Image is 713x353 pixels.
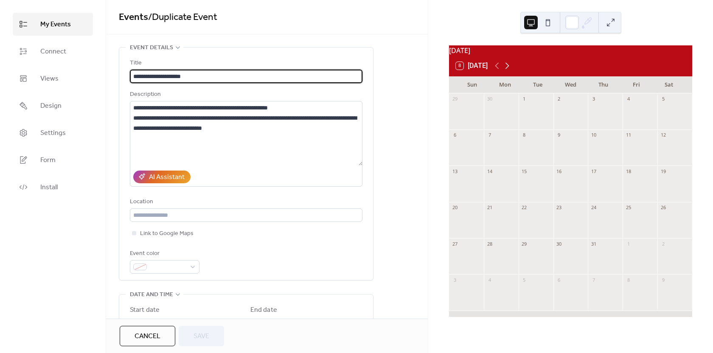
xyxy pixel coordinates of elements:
[488,76,521,93] div: Mon
[13,148,93,171] a: Form
[556,96,562,102] div: 2
[587,76,620,93] div: Thu
[130,90,361,100] div: Description
[521,168,528,174] div: 15
[660,205,666,211] div: 26
[13,94,93,117] a: Design
[40,20,71,30] span: My Events
[653,76,685,93] div: Sat
[120,326,175,346] button: Cancel
[130,197,361,207] div: Location
[40,155,56,165] span: Form
[312,317,325,327] span: Time
[40,128,66,138] span: Settings
[130,317,143,327] span: Date
[140,229,194,239] span: Link to Google Maps
[660,132,666,138] div: 12
[556,241,562,247] div: 30
[590,168,597,174] div: 17
[486,205,493,211] div: 21
[554,76,587,93] div: Wed
[556,205,562,211] div: 23
[521,205,528,211] div: 22
[486,168,493,174] div: 14
[660,277,666,283] div: 9
[250,305,277,315] div: End date
[148,8,217,27] span: / Duplicate Event
[40,182,58,193] span: Install
[452,96,458,102] div: 29
[130,290,173,300] span: Date and time
[590,132,597,138] div: 10
[13,67,93,90] a: Views
[486,132,493,138] div: 7
[556,168,562,174] div: 16
[456,76,488,93] div: Sun
[521,132,528,138] div: 8
[130,43,173,53] span: Event details
[449,45,692,56] div: [DATE]
[135,331,160,342] span: Cancel
[250,317,263,327] span: Date
[452,205,458,211] div: 20
[625,168,632,174] div: 18
[40,101,62,111] span: Design
[625,132,632,138] div: 11
[625,205,632,211] div: 25
[40,74,59,84] span: Views
[130,58,361,68] div: Title
[486,96,493,102] div: 30
[13,13,93,36] a: My Events
[130,305,160,315] div: Start date
[660,168,666,174] div: 19
[590,241,597,247] div: 31
[133,171,191,183] button: AI Assistant
[556,277,562,283] div: 6
[590,96,597,102] div: 3
[521,277,528,283] div: 5
[556,132,562,138] div: 9
[486,277,493,283] div: 4
[452,277,458,283] div: 3
[521,96,528,102] div: 1
[191,317,205,327] span: Time
[620,76,652,93] div: Fri
[452,132,458,138] div: 6
[40,47,66,57] span: Connect
[119,8,148,27] a: Events
[13,121,93,144] a: Settings
[660,96,666,102] div: 5
[660,241,666,247] div: 2
[625,241,632,247] div: 1
[149,172,185,182] div: AI Assistant
[625,277,632,283] div: 8
[453,60,491,72] button: 8[DATE]
[13,40,93,63] a: Connect
[625,96,632,102] div: 4
[522,76,554,93] div: Tue
[590,205,597,211] div: 24
[521,241,528,247] div: 29
[130,249,198,259] div: Event color
[486,241,493,247] div: 28
[590,277,597,283] div: 7
[452,168,458,174] div: 13
[452,241,458,247] div: 27
[13,176,93,199] a: Install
